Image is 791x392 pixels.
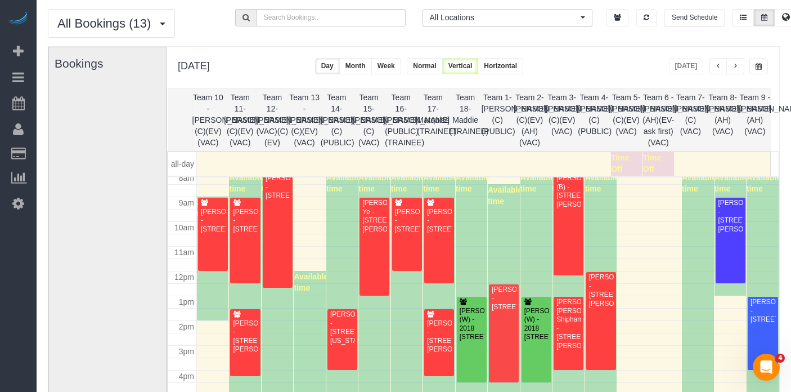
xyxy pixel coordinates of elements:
span: 9am [179,198,194,207]
div: [PERSON_NAME] - [STREET_ADDRESS] [750,298,776,324]
th: Team 11- [PERSON_NAME] (C)(EV)(VAC) [224,89,256,151]
span: Time Off [643,153,661,173]
span: 10am [174,223,194,232]
span: 1pm [179,297,194,306]
span: 4pm [179,372,194,381]
th: Team 12- [PERSON_NAME] (VAC)(C)(EV) [256,89,288,151]
span: Available time [488,185,522,206]
button: All Locations [423,9,593,26]
div: [PERSON_NAME] - [STREET_ADDRESS][US_STATE] [330,310,355,345]
span: 12pm [174,273,194,282]
button: [DATE] [669,58,704,74]
th: Team 18- Maddie (TRAINEE) [450,89,482,151]
button: Normal [407,58,442,74]
div: [PERSON_NAME] - [STREET_ADDRESS][PERSON_NAME] [232,319,258,354]
div: [PERSON_NAME] - [STREET_ADDRESS] [232,208,258,234]
th: Team 13 - [PERSON_NAME] (C)(EV)(VAC) [289,89,321,151]
h2: [DATE] [178,58,210,72]
span: 2pm [179,322,194,331]
th: Team 1- [PERSON_NAME] (C)(PUBLIC) [482,89,514,151]
div: [PERSON_NAME] - [STREET_ADDRESS][PERSON_NAME] [718,199,743,234]
th: Team 9 - [PERSON_NAME] (AH) (VAC) [739,89,771,151]
div: [PERSON_NAME] Ye - [STREET_ADDRESS][PERSON_NAME] [362,199,387,234]
span: Available time [294,272,328,292]
div: [PERSON_NAME] (W) - 2018 [STREET_ADDRESS] [459,307,484,342]
div: [PERSON_NAME] - [STREET_ADDRESS] [491,286,516,311]
th: Team 17- Marquise (TRAINEE) [417,89,449,151]
th: Team 2- [PERSON_NAME] (C)(EV)(AH)(VAC) [514,89,546,151]
h3: Bookings [55,57,169,70]
button: Vertical [442,58,479,74]
button: All Bookings (13) [48,9,175,38]
span: All Locations [430,12,578,23]
div: [PERSON_NAME] - [STREET_ADDRESS] [426,208,452,234]
div: [PERSON_NAME] (B) - [STREET_ADDRESS][PERSON_NAME] [556,174,581,209]
div: [PERSON_NAME] - [STREET_ADDRESS] [394,208,420,234]
th: Team 3- [PERSON_NAME] (C)(EV)(VAC) [546,89,578,151]
th: Team 14- [PERSON_NAME] (C) (PUBLIC) [321,89,353,151]
th: Team 10 - [PERSON_NAME] (C)(EV)(VAC) [192,89,224,151]
iframe: Intercom live chat [753,354,780,381]
th: Team 6 - [PERSON_NAME] (AH)(EV-ask first)(VAC) [642,89,675,151]
th: Team 4- [PERSON_NAME] (C)(PUBLIC) [578,89,610,151]
span: Available time [197,198,231,218]
button: Send Schedule [664,9,725,26]
button: Month [339,58,372,74]
th: Team 5- [PERSON_NAME] (C)(EV)(VAC) [610,89,642,151]
div: [PERSON_NAME] - [STREET_ADDRESS] [265,174,290,200]
th: Team 7- [PERSON_NAME] (C) (VAC) [675,89,707,151]
div: [PERSON_NAME] [PERSON_NAME] Shipham - [STREET_ADDRESS][PERSON_NAME] [556,298,581,350]
span: 8am [179,173,194,182]
button: Horizontal [478,58,523,74]
input: Search Bookings.. [257,9,406,26]
th: Team 15- [PERSON_NAME] (C) (VAC) [353,89,385,151]
button: Week [371,58,401,74]
span: 11am [174,248,194,257]
img: Automaid Logo [7,11,29,27]
span: All Bookings (13) [57,16,156,30]
button: Day [315,58,340,74]
div: [PERSON_NAME] - [STREET_ADDRESS][PERSON_NAME] [426,319,452,354]
th: Team 16- [PERSON_NAME] (PUBLIC)(TRAINEE) [385,89,417,151]
span: 3pm [179,347,194,356]
div: [PERSON_NAME] (W) - 2018 [STREET_ADDRESS] [524,307,549,342]
div: [PERSON_NAME] - [STREET_ADDRESS][PERSON_NAME] [588,273,614,308]
div: [PERSON_NAME] - [STREET_ADDRESS] [200,208,226,234]
th: Team 8- [PERSON_NAME] (AH)(VAC) [707,89,739,151]
span: 4 [776,354,785,363]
